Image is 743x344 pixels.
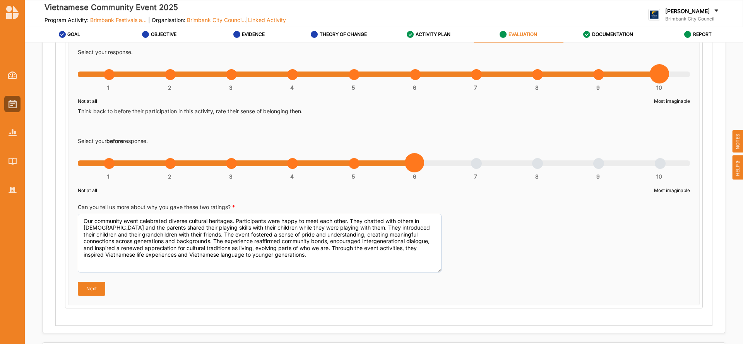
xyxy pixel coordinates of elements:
[693,31,712,37] label: REPORT
[107,173,110,180] span: 1
[320,31,367,37] label: THEORY OF CHANGE
[4,124,21,141] a: Reports
[352,173,355,180] span: 5
[4,153,21,169] a: Library
[654,187,690,194] label: Most imaginable
[592,31,633,37] label: DOCUMENTATION
[106,138,123,144] strong: before
[78,137,148,145] label: Select your response.
[248,17,286,23] span: Linked Activity
[90,17,147,23] span: Brimbank Festivals a...
[168,173,171,180] span: 2
[508,31,537,37] label: EVALUATION
[107,84,110,91] span: 1
[187,17,246,23] span: Brimbank City Counci...
[78,107,690,131] div: Think back to before their participation in this activity, rate their sense of belonging then.
[474,84,477,91] span: 7
[78,214,442,272] textarea: Our community event celebrated diverse cultural heritages. Participants were happy to meet each o...
[596,84,600,91] span: 9
[168,84,171,91] span: 2
[474,173,477,180] span: 7
[9,158,17,164] img: Library
[6,5,19,19] img: logo
[8,72,17,79] img: Dashboard
[4,67,21,83] a: Dashboard
[229,173,233,180] span: 3
[9,187,17,193] img: Organisation
[665,16,720,22] label: Brimbank City Council
[648,9,660,21] img: logo
[45,1,286,14] label: Vietnamese Community Event 2025
[352,84,355,91] span: 5
[413,173,416,180] span: 6
[290,173,294,180] span: 4
[78,98,97,105] label: Not at all
[535,173,539,180] span: 8
[654,98,690,105] label: Most imaginable
[656,84,662,91] span: 10
[416,31,450,37] label: ACTIVITY PLAN
[4,96,21,112] a: Activities
[78,48,133,56] label: Select your response.
[9,100,17,108] img: Activities
[4,182,21,198] a: Organisation
[596,173,600,180] span: 9
[45,17,286,24] label: Program Activity: | Organisation: |
[78,187,97,194] label: Not at all
[67,31,80,37] label: GOAL
[656,173,662,180] span: 10
[78,203,235,211] label: Can you tell us more about why you gave these two ratings?
[151,31,176,37] label: OBJECTIVE
[9,129,17,136] img: Reports
[413,84,416,91] span: 6
[535,84,539,91] span: 8
[290,84,294,91] span: 4
[229,84,233,91] span: 3
[665,8,710,15] label: [PERSON_NAME]
[242,31,265,37] label: EVIDENCE
[78,282,105,296] button: Next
